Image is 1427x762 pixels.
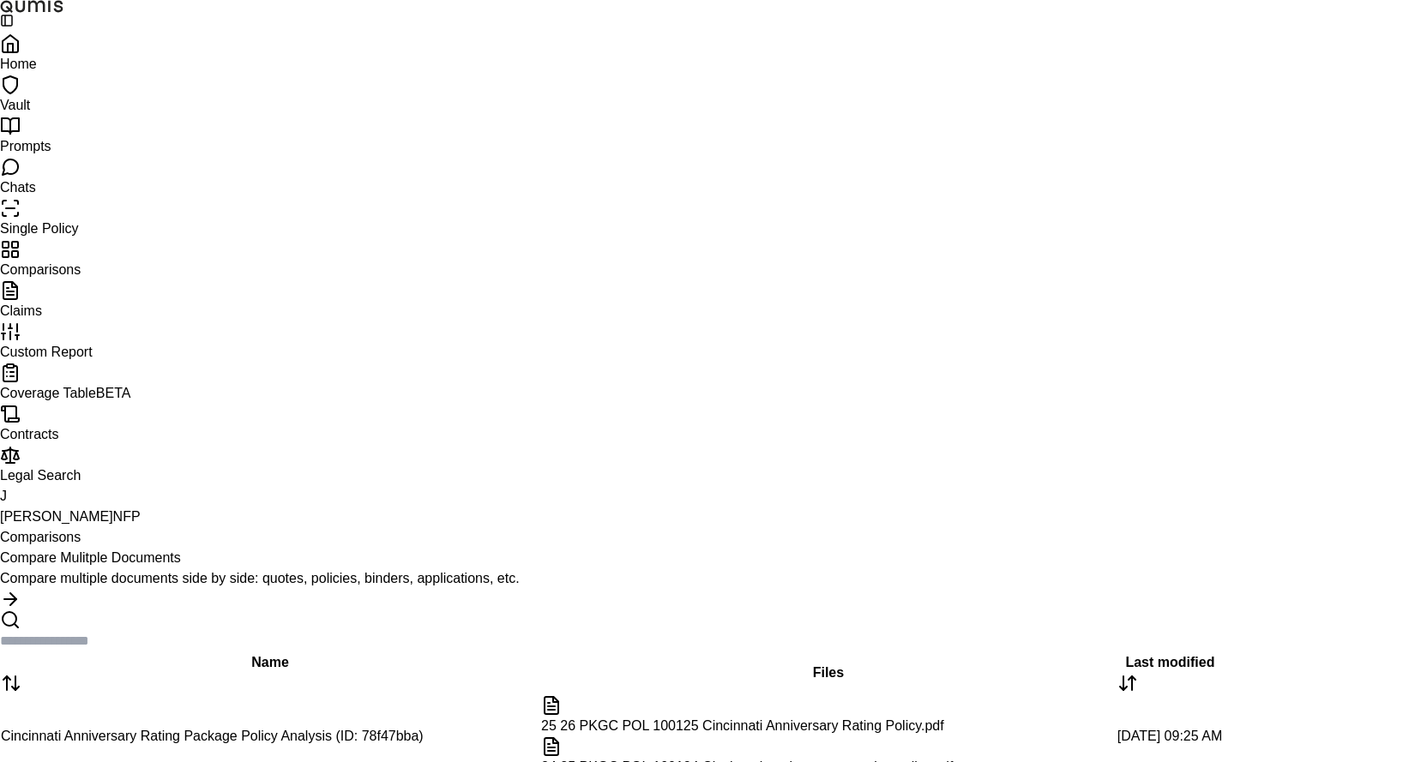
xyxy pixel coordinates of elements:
span: Cincinnati Anniversary Rating Package Policy Analysis (ID: 78f47bba) [1,729,424,743]
div: Name [1,652,539,693]
span: 25 26 PKGC POL 100125 Cincinnati Anniversary Rating Policy.pdf [541,718,944,733]
span: BETA [96,386,131,400]
th: Files [540,651,1117,694]
span: NFP [113,509,141,524]
div: Last modified [1117,652,1223,693]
